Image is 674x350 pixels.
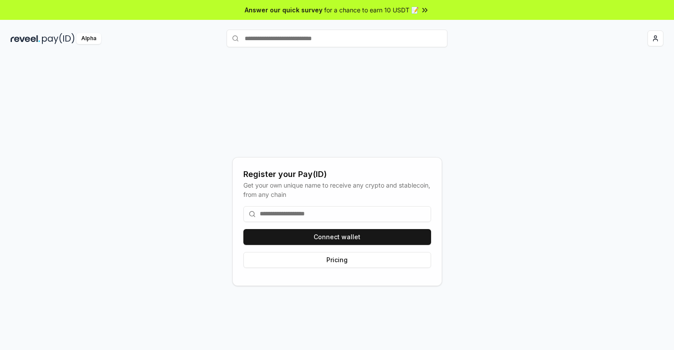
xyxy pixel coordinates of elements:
span: Answer our quick survey [245,5,322,15]
img: pay_id [42,33,75,44]
div: Register your Pay(ID) [243,168,431,181]
span: for a chance to earn 10 USDT 📝 [324,5,419,15]
div: Alpha [76,33,101,44]
button: Connect wallet [243,229,431,245]
div: Get your own unique name to receive any crypto and stablecoin, from any chain [243,181,431,199]
img: reveel_dark [11,33,40,44]
button: Pricing [243,252,431,268]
